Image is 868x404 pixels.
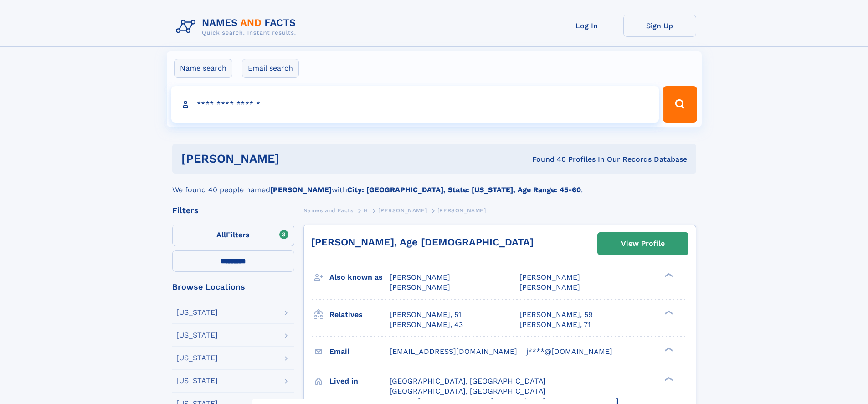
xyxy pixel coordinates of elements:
[329,344,390,359] h3: Email
[519,310,593,320] a: [PERSON_NAME], 59
[378,207,427,214] span: [PERSON_NAME]
[519,283,580,291] span: [PERSON_NAME]
[174,59,232,78] label: Name search
[623,15,696,37] a: Sign Up
[303,205,354,216] a: Names and Facts
[329,270,390,285] h3: Also known as
[378,205,427,216] a: [PERSON_NAME]
[176,354,218,362] div: [US_STATE]
[181,153,406,164] h1: [PERSON_NAME]
[329,373,390,389] h3: Lived in
[364,205,368,216] a: H
[598,233,688,255] a: View Profile
[172,15,303,39] img: Logo Names and Facts
[242,59,299,78] label: Email search
[390,310,461,320] a: [PERSON_NAME], 51
[437,207,486,214] span: [PERSON_NAME]
[347,185,581,194] b: City: [GEOGRAPHIC_DATA], State: [US_STATE], Age Range: 45-60
[172,225,294,246] label: Filters
[390,273,450,281] span: [PERSON_NAME]
[663,86,697,123] button: Search Button
[390,320,463,330] a: [PERSON_NAME], 43
[176,309,218,316] div: [US_STATE]
[311,236,534,248] a: [PERSON_NAME], Age [DEMOGRAPHIC_DATA]
[390,387,546,395] span: [GEOGRAPHIC_DATA], [GEOGRAPHIC_DATA]
[176,332,218,339] div: [US_STATE]
[390,283,450,291] span: [PERSON_NAME]
[550,15,623,37] a: Log In
[390,377,546,385] span: [GEOGRAPHIC_DATA], [GEOGRAPHIC_DATA]
[172,283,294,291] div: Browse Locations
[663,272,673,278] div: ❯
[621,233,665,254] div: View Profile
[390,347,517,356] span: [EMAIL_ADDRESS][DOMAIN_NAME]
[364,207,368,214] span: H
[519,273,580,281] span: [PERSON_NAME]
[663,309,673,315] div: ❯
[406,154,687,164] div: Found 40 Profiles In Our Records Database
[663,346,673,352] div: ❯
[270,185,332,194] b: [PERSON_NAME]
[176,377,218,384] div: [US_STATE]
[172,206,294,215] div: Filters
[171,86,659,123] input: search input
[519,320,591,330] a: [PERSON_NAME], 71
[663,376,673,382] div: ❯
[172,174,696,195] div: We found 40 people named with .
[329,307,390,322] h3: Relatives
[216,230,226,239] span: All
